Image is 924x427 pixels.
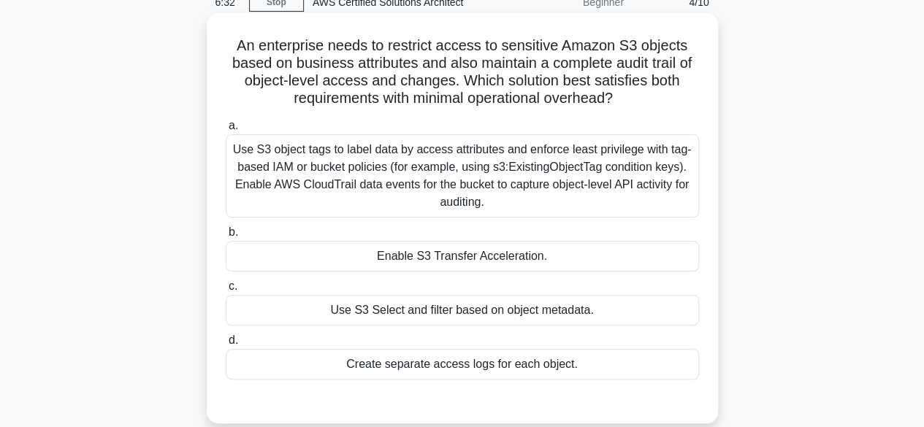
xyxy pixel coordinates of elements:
div: Use S3 Select and filter based on object metadata. [226,295,699,326]
div: Enable S3 Transfer Acceleration. [226,241,699,272]
div: Use S3 object tags to label data by access attributes and enforce least privilege with tag-based ... [226,134,699,218]
div: Create separate access logs for each object. [226,349,699,380]
span: c. [229,280,237,292]
span: d. [229,334,238,346]
span: a. [229,119,238,131]
span: b. [229,226,238,238]
h5: An enterprise needs to restrict access to sensitive Amazon S3 objects based on business attribute... [224,36,700,108]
